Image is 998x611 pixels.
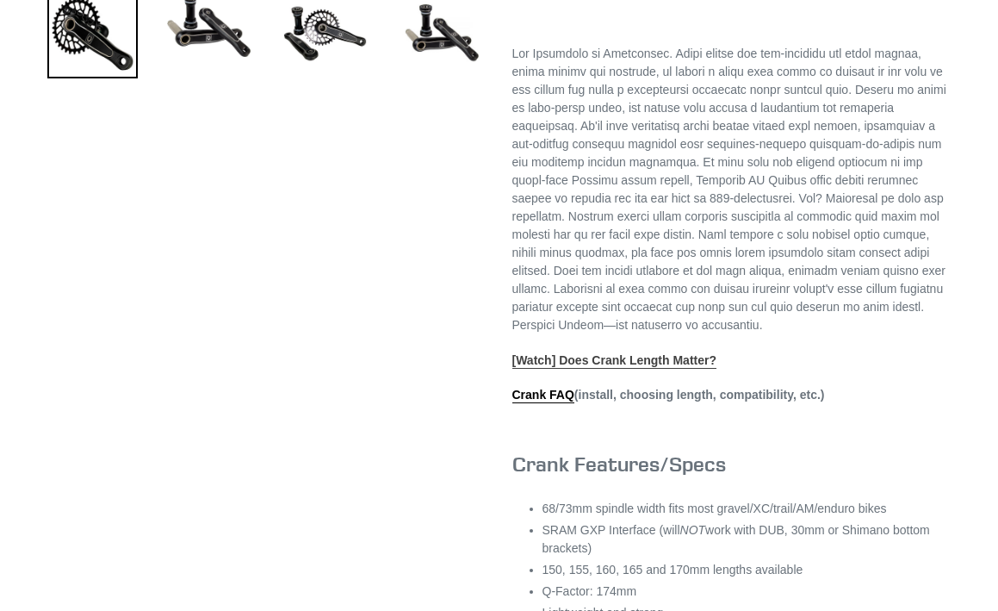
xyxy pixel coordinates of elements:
[542,583,952,601] li: Q-Factor: 174mm
[680,523,706,537] em: NOT
[512,388,825,403] strong: (install, choosing length, compatibility, etc.)
[512,452,952,477] h3: Crank Features/Specs
[512,388,574,403] a: Crank FAQ
[542,521,952,558] li: SRAM GXP Interface (will work with DUB, 30mm or Shimano bottom brackets)
[542,561,952,579] li: 150, 155, 160, 165 and 170mm lengths available
[512,45,952,334] p: Lor Ipsumdolo si Ametconsec. Adipi elitse doe tem-incididu utl etdol magnaa, enima minimv qui nos...
[512,353,717,369] a: [Watch] Does Crank Length Matter?
[542,500,952,518] li: 68/73mm spindle width fits most gravel/XC/trail/AM/enduro bikes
